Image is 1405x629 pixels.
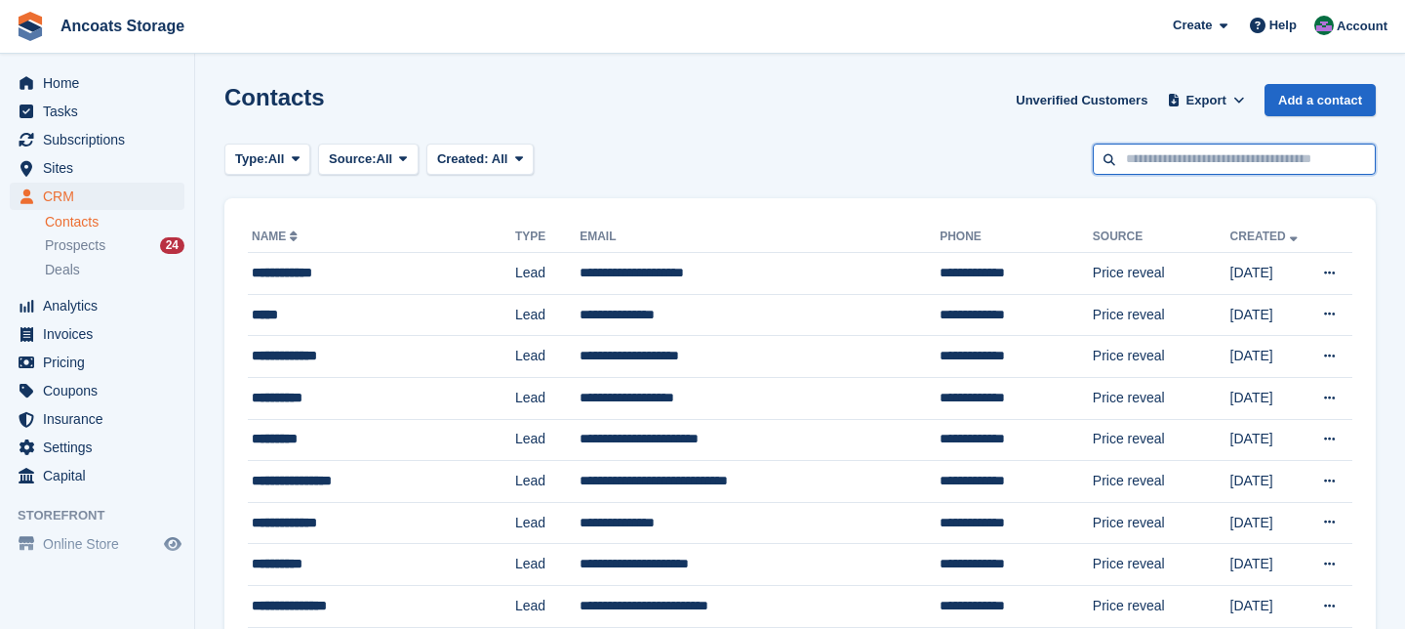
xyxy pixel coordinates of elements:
div: 24 [160,237,184,254]
button: Created: All [426,144,534,176]
a: Unverified Customers [1008,84,1155,116]
td: Price reveal [1093,419,1230,461]
span: Help [1269,16,1297,35]
span: Coupons [43,377,160,404]
span: CRM [43,183,160,210]
span: Sites [43,154,160,182]
td: Price reveal [1093,585,1230,627]
td: Lead [515,419,580,461]
td: [DATE] [1230,419,1308,461]
span: Tasks [43,98,160,125]
span: Online Store [43,530,160,558]
td: Lead [515,377,580,419]
span: Settings [43,434,160,461]
span: Created: [437,151,489,166]
td: [DATE] [1230,377,1308,419]
a: Name [252,230,301,243]
td: Price reveal [1093,294,1230,336]
td: Price reveal [1093,336,1230,378]
span: Storefront [18,506,194,525]
a: menu [10,349,184,376]
span: Invoices [43,320,160,348]
td: Lead [515,461,580,503]
span: Analytics [43,292,160,319]
a: menu [10,405,184,433]
span: All [268,149,285,169]
td: Lead [515,544,580,586]
td: Price reveal [1093,461,1230,503]
span: Capital [43,462,160,489]
span: Create [1173,16,1212,35]
button: Export [1163,84,1249,116]
th: Type [515,222,580,253]
span: Type: [235,149,268,169]
span: Account [1337,17,1387,36]
a: menu [10,462,184,489]
a: menu [10,126,184,153]
td: Lead [515,253,580,295]
button: Type: All [224,144,310,176]
td: [DATE] [1230,544,1308,586]
a: Add a contact [1264,84,1376,116]
th: Phone [940,222,1093,253]
th: Email [580,222,940,253]
a: Prospects 24 [45,235,184,256]
td: Price reveal [1093,502,1230,544]
span: Insurance [43,405,160,433]
td: Price reveal [1093,377,1230,419]
span: All [377,149,393,169]
a: Ancoats Storage [53,10,192,42]
a: menu [10,98,184,125]
a: menu [10,320,184,348]
a: menu [10,292,184,319]
span: Subscriptions [43,126,160,153]
span: Pricing [43,349,160,376]
td: [DATE] [1230,294,1308,336]
button: Source: All [318,144,419,176]
a: Deals [45,260,184,280]
a: menu [10,530,184,558]
td: Lead [515,585,580,627]
a: menu [10,377,184,404]
span: Export [1186,91,1226,110]
img: stora-icon-8386f47178a22dfd0bd8f6a31ec36ba5ce8667c1dd55bd0f319d3a0aa187defe.svg [16,12,45,41]
td: Price reveal [1093,544,1230,586]
span: Deals [45,261,80,279]
span: Source: [329,149,376,169]
td: [DATE] [1230,585,1308,627]
a: Contacts [45,213,184,231]
td: Lead [515,336,580,378]
a: menu [10,434,184,461]
a: Preview store [161,532,184,556]
a: Created [1230,230,1302,243]
td: [DATE] [1230,253,1308,295]
h1: Contacts [224,84,325,110]
td: [DATE] [1230,502,1308,544]
a: menu [10,69,184,97]
span: Home [43,69,160,97]
td: Lead [515,502,580,544]
th: Source [1093,222,1230,253]
span: All [492,151,508,166]
td: [DATE] [1230,461,1308,503]
td: [DATE] [1230,336,1308,378]
a: menu [10,154,184,182]
td: Lead [515,294,580,336]
span: Prospects [45,236,105,255]
a: menu [10,183,184,210]
td: Price reveal [1093,253,1230,295]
